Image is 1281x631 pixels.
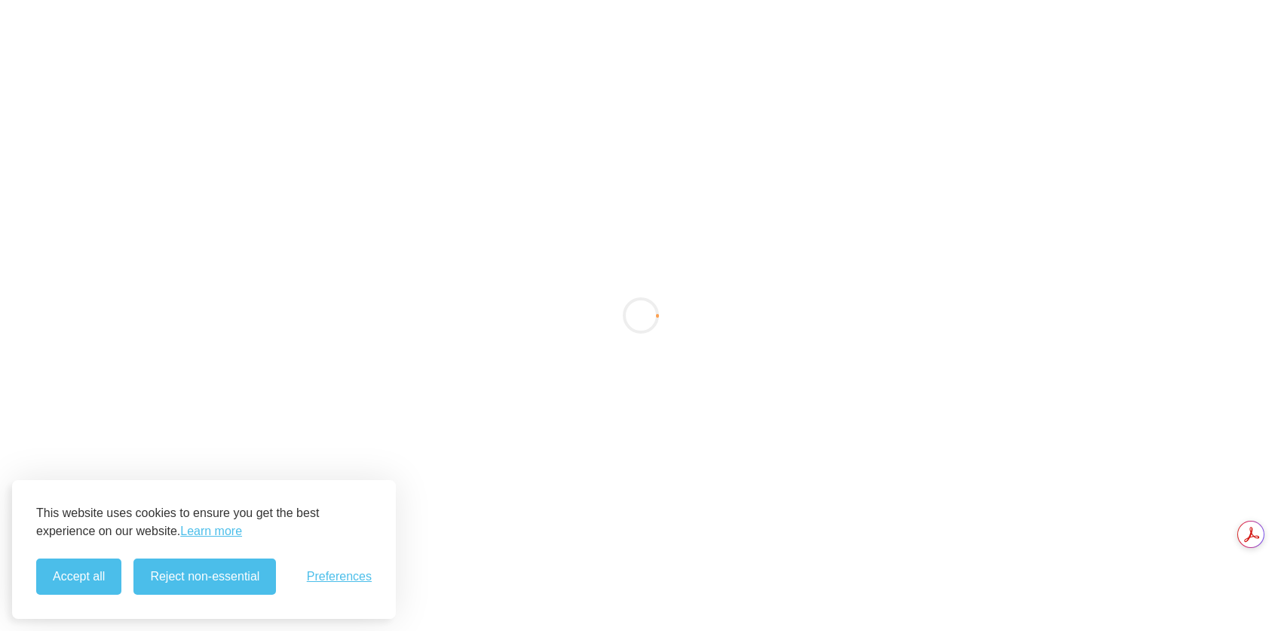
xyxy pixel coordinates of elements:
button: Toggle preferences [307,570,372,583]
span: Preferences [307,570,372,583]
p: This website uses cookies to ensure you get the best experience on our website. [36,504,372,540]
button: Accept all cookies [36,559,121,595]
button: Reject non-essential [133,559,276,595]
a: Learn more [180,522,242,540]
